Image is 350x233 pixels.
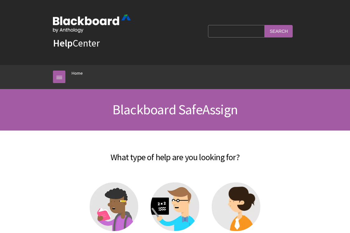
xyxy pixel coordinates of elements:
img: Blackboard by Anthology [53,15,131,33]
strong: Help [53,37,73,49]
img: Administrator help [212,182,260,231]
a: HelpCenter [53,37,100,49]
img: Student help [90,182,138,231]
a: Home [72,69,83,77]
input: Search [265,25,293,37]
img: Instructor help [151,182,199,231]
h2: What type of help are you looking for? [53,143,297,164]
span: Blackboard SafeAssign [112,101,238,118]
